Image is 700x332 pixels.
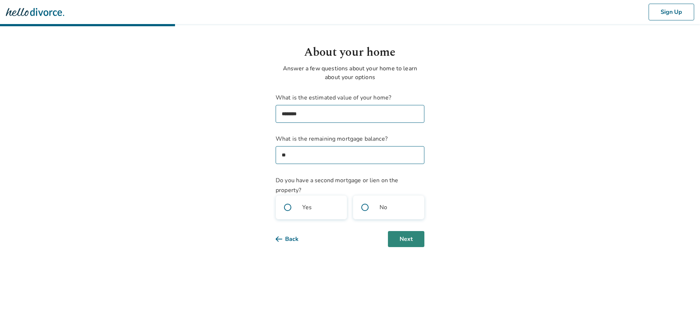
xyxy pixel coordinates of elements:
span: No [380,203,387,212]
button: Sign Up [649,4,694,20]
button: Next [388,231,424,247]
button: Back [276,231,310,247]
span: What is the remaining mortgage balance? [276,134,424,143]
span: What is the estimated value of your home? [276,93,424,102]
span: Yes [302,203,312,212]
p: Answer a few questions about your home to learn about your options [276,64,424,82]
h1: About your home [276,44,424,61]
span: Do you have a second mortgage or lien on the property? [276,176,398,194]
input: What is the estimated value of your home? [276,105,424,123]
iframe: Chat Widget [664,297,700,332]
input: What is the remaining mortgage balance? [276,146,424,164]
img: Hello Divorce Logo [6,5,64,19]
